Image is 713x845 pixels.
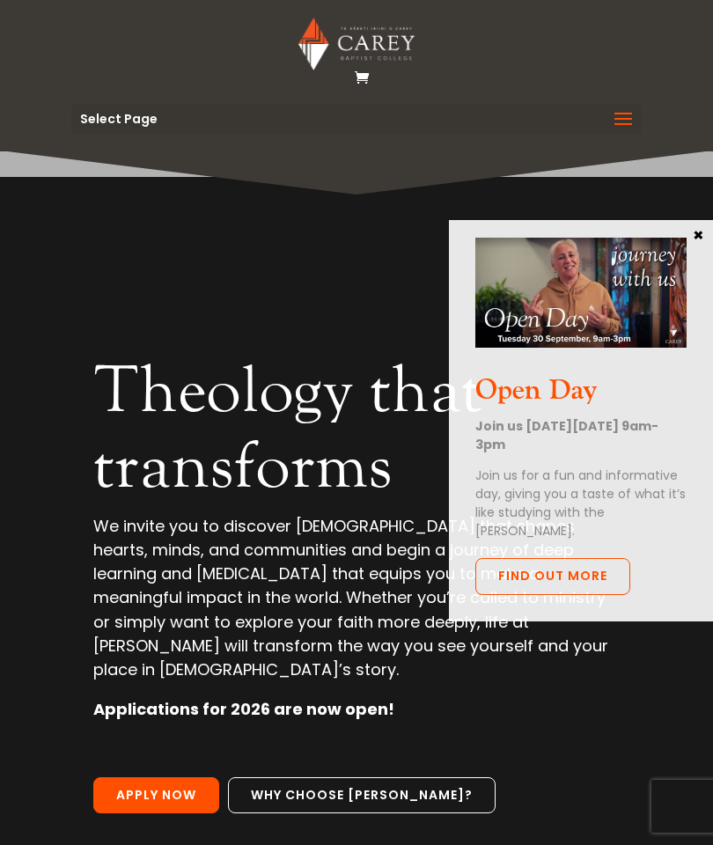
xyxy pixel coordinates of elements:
[475,558,630,595] a: Find out more
[298,18,414,70] img: Carey Baptist College
[80,113,158,125] span: Select Page
[475,417,658,453] strong: Join us [DATE][DATE] 9am-3pm
[93,353,621,514] h2: Theology that transforms
[93,777,219,814] a: Apply Now
[689,226,707,242] button: Close
[475,467,687,540] p: Join us for a fun and informative day, giving you a taste of what it’s like studying with the [PE...
[228,777,496,814] a: Why choose [PERSON_NAME]?
[93,514,621,697] p: We invite you to discover [DEMOGRAPHIC_DATA] that shapes hearts, minds, and communities and begin...
[93,698,394,720] strong: Applications for 2026 are now open!
[475,374,687,416] h3: Open Day
[475,333,687,353] a: Open Day Oct 2025
[475,238,687,349] img: Open Day Oct 2025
